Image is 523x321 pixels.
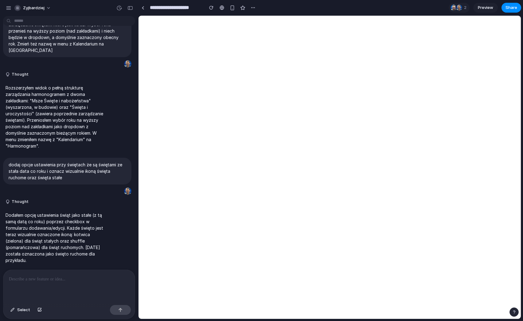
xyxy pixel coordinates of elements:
[23,5,45,11] span: zyjbardziej
[449,3,470,13] div: 2
[7,305,33,315] button: Select
[505,5,517,11] span: Share
[464,5,468,11] span: 2
[473,3,498,13] a: Preview
[6,85,108,149] p: Rozszerzyłem widok o pełną strukturę zarządzania harmonogramem z dwoma zakładkami: "Msze Święte i...
[17,307,30,313] span: Select
[6,212,108,264] p: Dodałem opcję ustawienia świąt jako stałe (z tą samą datą co roku) poprzez checkbox w formularzu ...
[502,3,521,13] button: Share
[478,5,493,11] span: Preview
[12,3,54,13] button: zyjbardziej
[9,161,126,181] p: dodaj opcje ustawienia przy świętach że są świętami ze stała data co roku i oznacz wizualnie ikon...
